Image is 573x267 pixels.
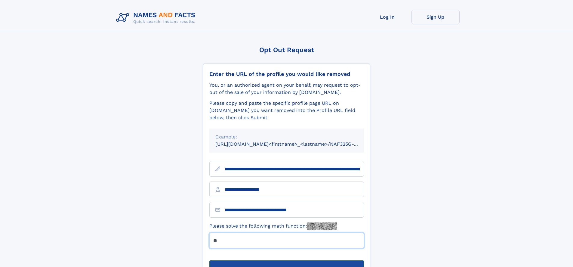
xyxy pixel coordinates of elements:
[215,141,375,147] small: [URL][DOMAIN_NAME]<firstname>_<lastname>/NAF325G-xxxxxxxx
[209,71,364,77] div: Enter the URL of the profile you would like removed
[411,10,460,24] a: Sign Up
[209,82,364,96] div: You, or an authorized agent on your behalf, may request to opt-out of the sale of your informatio...
[215,133,358,141] div: Example:
[209,100,364,121] div: Please copy and paste the specific profile page URL on [DOMAIN_NAME] you want removed into the Pr...
[363,10,411,24] a: Log In
[203,46,370,54] div: Opt Out Request
[114,10,200,26] img: Logo Names and Facts
[209,222,337,230] label: Please solve the following math function:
